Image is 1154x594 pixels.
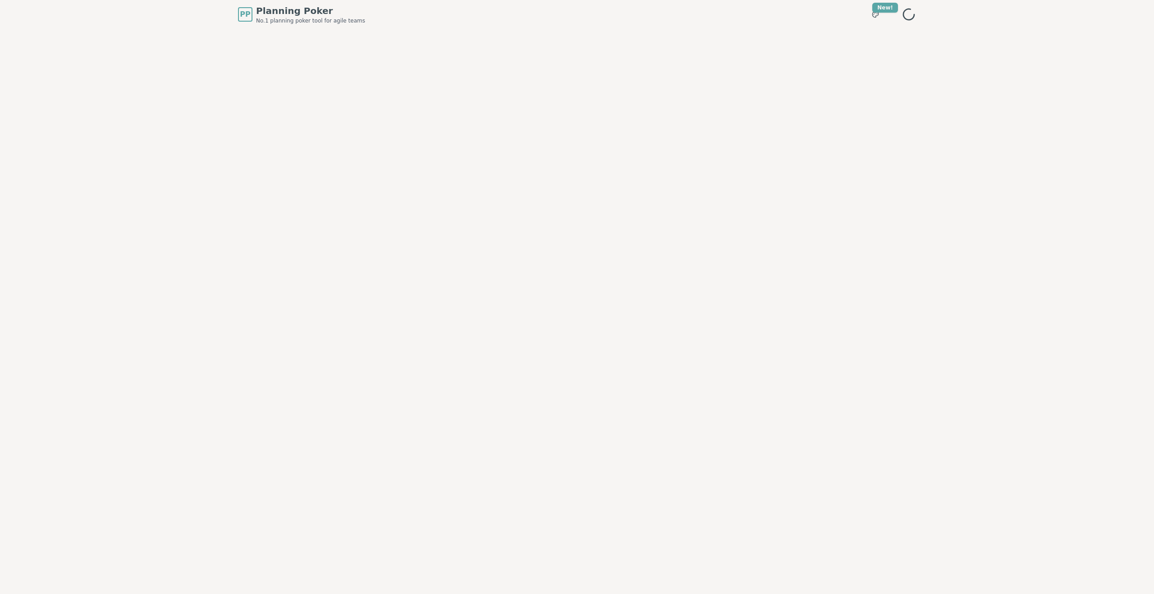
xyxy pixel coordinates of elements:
div: New! [872,3,898,13]
span: Planning Poker [256,5,365,17]
a: PPPlanning PokerNo.1 planning poker tool for agile teams [238,5,365,24]
button: New! [867,6,884,23]
span: No.1 planning poker tool for agile teams [256,17,365,24]
span: PP [240,9,250,20]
